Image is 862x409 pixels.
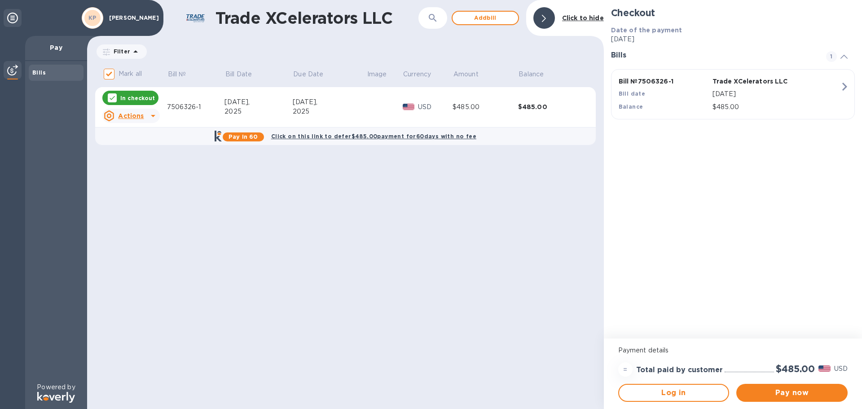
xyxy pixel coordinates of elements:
b: KP [88,14,97,21]
span: Due Date [293,70,335,79]
h2: $485.00 [776,363,815,374]
button: Pay now [736,384,848,402]
img: USD [403,104,415,110]
span: Amount [453,70,490,79]
p: Bill № [168,70,186,79]
div: [DATE], [224,97,292,107]
div: $485.00 [518,102,584,111]
div: 2025 [224,107,292,116]
p: Bill № 7506326-1 [619,77,709,86]
b: Click on this link to defer $485.00 payment for 60 days with no fee [271,133,476,140]
button: Bill №7506326-1Trade XCelerators LLCBill date[DATE]Balance$485.00 [611,69,855,119]
div: 7506326-1 [167,102,224,112]
span: Add bill [460,13,511,23]
span: Pay now [743,387,840,398]
b: Bills [32,69,46,76]
h3: Total paid by customer [636,366,723,374]
p: Bill Date [225,70,252,79]
img: USD [818,365,831,372]
span: Balance [519,70,555,79]
p: Mark all [119,69,142,79]
p: Trade XCelerators LLC [712,77,803,86]
p: Powered by [37,383,75,392]
p: Pay [32,43,80,52]
span: Bill Date [225,70,264,79]
u: Actions [118,112,144,119]
p: Due Date [293,70,323,79]
div: [DATE], [293,97,367,107]
p: Image [367,70,387,79]
button: Log in [618,384,730,402]
b: Balance [619,103,643,110]
b: Click to hide [562,14,604,22]
span: Log in [626,387,721,398]
b: Date of the payment [611,26,682,34]
span: 1 [826,51,837,62]
b: Bill date [619,90,646,97]
p: Filter [110,48,130,55]
p: Balance [519,70,544,79]
p: Payment details [618,346,848,355]
p: Amount [453,70,479,79]
h2: Checkout [611,7,855,18]
p: USD [418,102,453,112]
div: = [618,362,633,377]
p: $485.00 [712,102,840,112]
img: Logo [37,392,75,403]
p: [DATE] [611,35,855,44]
p: [DATE] [712,89,840,99]
div: $485.00 [453,102,518,112]
button: Addbill [452,11,519,25]
h1: Trade XCelerators LLC [215,9,394,27]
div: 2025 [293,107,367,116]
p: [PERSON_NAME] [109,15,154,21]
h3: Bills [611,51,815,60]
b: Pay in 60 [229,133,258,140]
p: In checkout [120,94,155,102]
p: Currency [403,70,431,79]
span: Bill № [168,70,198,79]
p: USD [834,364,848,374]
